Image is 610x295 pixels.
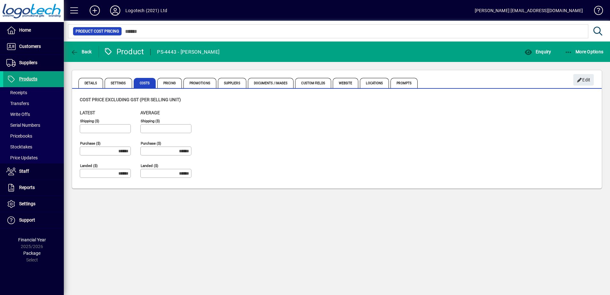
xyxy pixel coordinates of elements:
span: Pricebooks [6,133,32,139]
span: Details [78,78,103,88]
a: Home [3,22,64,38]
div: PS-4443 - [PERSON_NAME] [157,47,219,57]
span: Staff [19,169,29,174]
app-page-header-button: Back [64,46,99,57]
span: Suppliers [218,78,246,88]
span: Prompts [391,78,418,88]
span: Custom Fields [295,78,331,88]
button: More Options [563,46,605,57]
span: Pricing [157,78,182,88]
button: Enquiry [523,46,553,57]
span: Average [140,110,160,115]
span: Products [19,76,37,81]
a: Suppliers [3,55,64,71]
button: Profile [105,5,125,16]
span: Cost price excluding GST (per selling unit) [80,97,181,102]
mat-label: Landed ($) [80,163,98,168]
a: Receipts [3,87,64,98]
span: Product Cost Pricing [76,28,119,34]
a: Knowledge Base [589,1,602,22]
a: Transfers [3,98,64,109]
div: Product [104,47,144,57]
span: Price Updates [6,155,38,160]
span: Support [19,217,35,223]
div: Logotech (2021) Ltd [125,5,167,16]
span: Reports [19,185,35,190]
a: Settings [3,196,64,212]
span: Enquiry [524,49,551,54]
span: Transfers [6,101,29,106]
span: Back [71,49,92,54]
span: Financial Year [18,237,46,242]
span: Stocktakes [6,144,32,149]
mat-label: Purchase ($) [141,141,161,146]
span: Edit [577,75,591,85]
span: Serial Numbers [6,123,40,128]
span: Website [333,78,359,88]
span: Settings [19,201,35,206]
a: Reports [3,180,64,196]
span: Write Offs [6,112,30,117]
div: [PERSON_NAME] [EMAIL_ADDRESS][DOMAIN_NAME] [475,5,583,16]
a: Stocktakes [3,141,64,152]
button: Add [85,5,105,16]
button: Back [69,46,93,57]
span: Promotions [183,78,216,88]
a: Price Updates [3,152,64,163]
a: Pricebooks [3,131,64,141]
span: Home [19,27,31,33]
mat-label: Purchase ($) [80,141,100,146]
span: Costs [134,78,156,88]
span: Customers [19,44,41,49]
span: Suppliers [19,60,37,65]
span: Locations [360,78,389,88]
button: Edit [573,74,594,86]
span: Receipts [6,90,27,95]
mat-label: Shipping ($) [141,119,160,123]
a: Support [3,212,64,228]
span: Settings [105,78,132,88]
mat-label: Landed ($) [141,163,158,168]
span: Package [23,251,41,256]
a: Customers [3,39,64,55]
span: Documents / Images [248,78,294,88]
span: More Options [565,49,604,54]
a: Write Offs [3,109,64,120]
mat-label: Shipping ($) [80,119,99,123]
span: Latest [80,110,95,115]
a: Staff [3,163,64,179]
a: Serial Numbers [3,120,64,131]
